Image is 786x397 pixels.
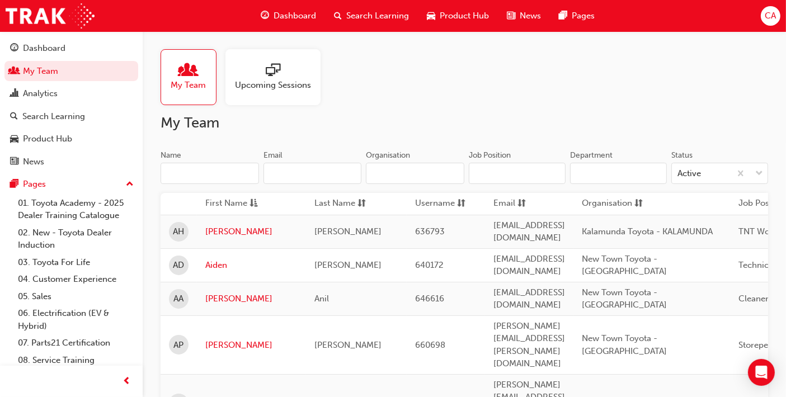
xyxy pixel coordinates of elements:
[10,134,18,144] span: car-icon
[205,339,298,352] a: [PERSON_NAME]
[4,152,138,172] a: News
[123,375,131,389] span: prev-icon
[738,340,785,350] span: Storeperson
[181,63,196,79] span: people-icon
[235,79,311,92] span: Upcoming Sessions
[161,150,181,161] div: Name
[23,87,58,100] div: Analytics
[205,197,267,211] button: First Nameasc-icon
[10,44,18,54] span: guage-icon
[171,79,206,92] span: My Team
[415,294,444,304] span: 646616
[325,4,418,27] a: search-iconSearch Learning
[761,6,780,26] button: CA
[161,114,768,132] h2: My Team
[748,359,775,386] div: Open Intercom Messenger
[23,133,72,145] div: Product Hub
[274,10,316,22] span: Dashboard
[493,197,515,211] span: Email
[582,197,643,211] button: Organisationsorting-icon
[10,157,18,167] span: news-icon
[13,334,138,352] a: 07. Parts21 Certification
[415,197,455,211] span: Username
[174,292,184,305] span: AA
[22,110,85,123] div: Search Learning
[173,259,185,272] span: AD
[13,195,138,224] a: 01. Toyota Academy - 2025 Dealer Training Catalogue
[493,220,565,243] span: [EMAIL_ADDRESS][DOMAIN_NAME]
[572,10,595,22] span: Pages
[161,163,259,184] input: Name
[205,292,298,305] a: [PERSON_NAME]
[765,10,776,22] span: CA
[582,333,667,356] span: New Town Toyota - [GEOGRAPHIC_DATA]
[6,3,95,29] img: Trak
[493,321,565,369] span: [PERSON_NAME][EMAIL_ADDRESS][PERSON_NAME][DOMAIN_NAME]
[126,177,134,192] span: up-icon
[671,150,693,161] div: Status
[415,226,445,237] span: 636793
[23,155,44,168] div: News
[4,106,138,127] a: Search Learning
[334,9,342,23] span: search-icon
[582,226,713,237] span: Kalamunda Toyota - KALAMUNDA
[13,305,138,334] a: 06. Electrification (EV & Hybrid)
[582,287,667,310] span: New Town Toyota - [GEOGRAPHIC_DATA]
[205,225,298,238] a: [PERSON_NAME]
[493,197,555,211] button: Emailsorting-icon
[738,260,780,270] span: Technician
[493,287,565,310] span: [EMAIL_ADDRESS][DOMAIN_NAME]
[4,61,138,82] a: My Team
[314,197,355,211] span: Last Name
[10,89,18,99] span: chart-icon
[582,254,667,277] span: New Town Toyota - [GEOGRAPHIC_DATA]
[357,197,366,211] span: sorting-icon
[314,294,329,304] span: Anil
[418,4,498,27] a: car-iconProduct Hub
[517,197,526,211] span: sorting-icon
[520,10,541,22] span: News
[415,260,444,270] span: 640172
[415,197,477,211] button: Usernamesorting-icon
[4,36,138,174] button: DashboardMy TeamAnalyticsSearch LearningProduct HubNews
[457,197,465,211] span: sorting-icon
[252,4,325,27] a: guage-iconDashboard
[570,150,613,161] div: Department
[314,197,376,211] button: Last Namesorting-icon
[498,4,550,27] a: news-iconNews
[4,174,138,195] button: Pages
[250,197,258,211] span: asc-icon
[205,197,247,211] span: First Name
[10,112,18,122] span: search-icon
[314,226,382,237] span: [PERSON_NAME]
[263,163,362,184] input: Email
[23,42,65,55] div: Dashboard
[13,271,138,288] a: 04. Customer Experience
[261,9,269,23] span: guage-icon
[440,10,489,22] span: Product Hub
[677,167,701,180] div: Active
[4,83,138,104] a: Analytics
[13,288,138,305] a: 05. Sales
[469,150,511,161] div: Job Position
[366,163,464,184] input: Organisation
[23,178,46,191] div: Pages
[346,10,409,22] span: Search Learning
[263,150,283,161] div: Email
[755,167,763,181] span: down-icon
[550,4,604,27] a: pages-iconPages
[266,63,280,79] span: sessionType_ONLINE_URL-icon
[10,179,18,190] span: pages-icon
[173,225,185,238] span: AH
[366,150,410,161] div: Organisation
[4,38,138,59] a: Dashboard
[738,294,769,304] span: Cleaner
[174,339,184,352] span: AP
[13,254,138,271] a: 03. Toyota For Life
[314,340,382,350] span: [PERSON_NAME]
[161,49,225,105] a: My Team
[225,49,330,105] a: Upcoming Sessions
[582,197,632,211] span: Organisation
[570,163,667,184] input: Department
